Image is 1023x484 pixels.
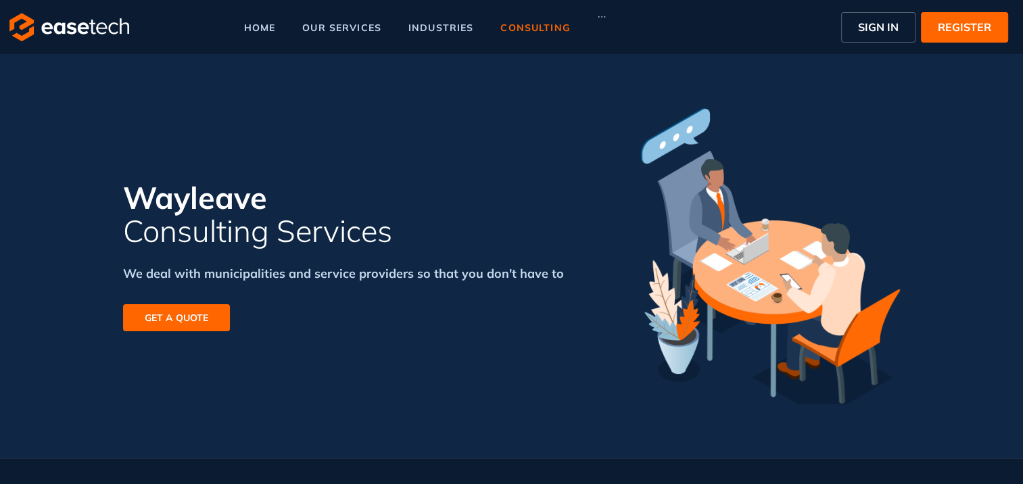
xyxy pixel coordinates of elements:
button: REGISTER [921,12,1008,43]
span: REGISTER [938,19,991,35]
div: We deal with municipalities and service providers so that you don't have to [123,248,642,283]
button: GET A QUOTE [123,304,230,331]
button: SIGN IN [841,12,915,43]
img: illustration for consulting section [641,108,900,404]
span: Consulting Services [123,214,642,248]
span: Wayleave [123,178,267,216]
span: SIGN IN [858,19,899,35]
span: consulting [500,23,569,32]
img: logo [9,13,129,41]
span: home [244,23,276,32]
span: our services [302,23,381,32]
span: GET A QUOTE [145,310,208,325]
span: industries [408,23,473,32]
span: ellipsis [597,12,606,22]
